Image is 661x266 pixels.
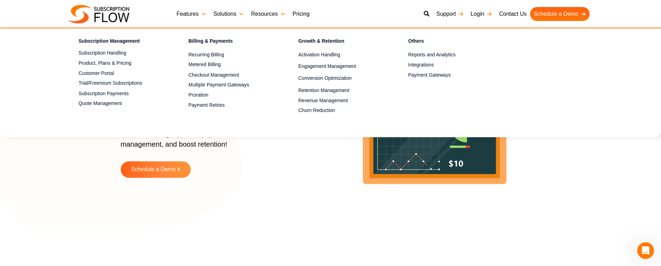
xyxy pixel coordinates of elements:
a: Subscription Handling [79,49,164,57]
a: Features [173,7,210,21]
h4: Billing & Payments [189,37,274,47]
span: Payment Gateways [408,71,451,79]
a: Resources [247,7,289,21]
a: Recurring Billing [189,51,274,59]
a: Payment Gateways [408,71,494,79]
span: Checkout Management [189,71,239,79]
a: Support [433,7,467,21]
span: Reports and Analytics [408,51,456,58]
a: Pricing [289,7,313,21]
a: Payment Retries [189,101,274,110]
a: Checkout Management [189,71,274,79]
span: Customer Portal [79,70,114,77]
a: Customer Portal [79,69,164,77]
a: Integrations [408,61,494,69]
span: Churn Reduction [298,107,335,114]
a: Multiple Payment Gateways [189,81,274,89]
a: Retention Management [298,86,384,94]
a: Solutions [210,7,248,21]
a: Reports and Analytics [408,51,494,59]
span: Retention Management [298,87,350,94]
span: Payment Retries [189,101,225,109]
img: Subscriptionflow [68,5,129,23]
iframe: Intercom live chat [637,242,654,259]
a: Proration [189,91,274,99]
h4: Growth & Retention [298,37,384,47]
span: Subscription Payments [79,90,129,97]
a: Schedule a Demo [121,161,191,178]
a: Schedule a Demo [530,7,589,21]
a: Product, Plans & Pricing [79,59,164,67]
a: Contact Us [495,7,530,21]
h4: Subscription Management [79,37,164,47]
a: Subscription Payments [79,89,164,98]
a: Churn Reduction [298,106,384,115]
span: Revenue Management [298,97,348,104]
span: Schedule a Demo [131,167,175,173]
a: Metered Billing [189,61,274,69]
a: Revenue Management [298,96,384,105]
a: Login [467,7,495,21]
a: Conversion Optimization [298,74,384,83]
span: Integrations [408,61,434,69]
span: Recurring Billing [189,51,224,58]
a: Engagement Management [298,62,384,71]
span: Product, Plans & Pricing [79,59,132,67]
a: Activation Handling [298,51,384,59]
h4: Others [408,37,494,47]
a: Trial/Freemium Subscriptions [79,79,164,87]
a: Quote Management [79,99,164,108]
